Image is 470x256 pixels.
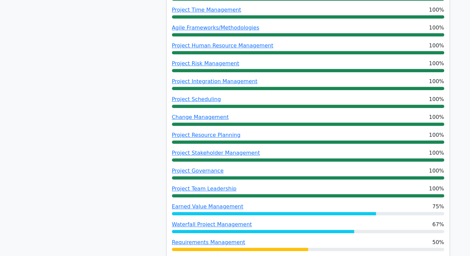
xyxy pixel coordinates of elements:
span: 100% [429,149,444,157]
a: Waterfall Project Management [172,221,252,228]
a: Requirements Management [172,239,245,245]
a: Project Stakeholder Management [172,150,260,156]
span: 100% [429,24,444,32]
a: Project Risk Management [172,60,239,67]
a: Project Time Management [172,7,241,13]
span: 100% [429,42,444,50]
a: Earned Value Management [172,203,243,210]
span: 100% [429,6,444,14]
span: 100% [429,131,444,139]
span: 100% [429,113,444,121]
span: 100% [429,77,444,85]
a: Project Governance [172,168,224,174]
a: Project Team Leadership [172,185,236,192]
a: Project Scheduling [172,96,221,102]
span: 100% [429,60,444,68]
a: Project Resource Planning [172,132,240,138]
a: Agile Frameworks/Methodologies [172,25,259,31]
a: Project Human Resource Management [172,42,273,49]
span: 67% [432,221,444,229]
span: 100% [429,95,444,103]
a: Project Integration Management [172,78,257,84]
span: 50% [432,238,444,246]
span: 100% [429,185,444,193]
a: Change Management [172,114,229,120]
span: 100% [429,167,444,175]
span: 75% [432,203,444,211]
